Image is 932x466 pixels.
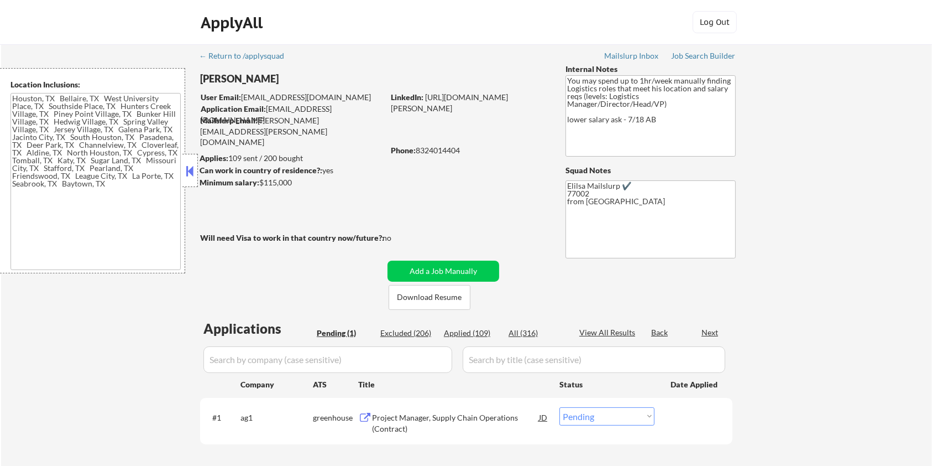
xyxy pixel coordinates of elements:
div: View All Results [579,327,638,338]
button: Add a Job Manually [388,261,499,282]
div: Back [651,327,669,338]
div: Status [559,374,655,394]
div: yes [200,165,380,176]
strong: User Email: [201,92,241,102]
div: ag1 [240,412,313,423]
div: All (316) [509,328,564,339]
strong: Mailslurp Email: [200,116,258,125]
div: 8324014404 [391,145,547,156]
strong: Can work in country of residence?: [200,165,322,175]
strong: Application Email: [201,104,266,113]
strong: LinkedIn: [391,92,423,102]
div: ATS [313,379,358,390]
div: Applied (109) [444,328,499,339]
div: [PERSON_NAME] [200,72,427,86]
div: greenhouse [313,412,358,423]
div: [EMAIL_ADDRESS][DOMAIN_NAME] [201,92,384,103]
strong: Phone: [391,146,416,155]
div: no [383,232,414,244]
div: [EMAIL_ADDRESS][DOMAIN_NAME] [201,103,384,125]
div: Squad Notes [566,165,736,176]
div: JD [538,407,549,427]
a: ← Return to /applysquad [199,51,295,63]
div: ← Return to /applysquad [199,52,295,60]
div: Date Applied [671,379,719,390]
div: Location Inclusions: [11,79,181,90]
div: Company [240,379,313,390]
div: Pending (1) [317,328,372,339]
div: ApplyAll [201,13,266,32]
input: Search by company (case sensitive) [203,346,452,373]
div: Mailslurp Inbox [604,52,659,60]
a: [URL][DOMAIN_NAME][PERSON_NAME] [391,92,508,113]
strong: Will need Visa to work in that country now/future?: [200,233,384,242]
strong: Applies: [200,153,228,163]
div: Applications [203,322,313,335]
button: Download Resume [389,285,470,310]
strong: Minimum salary: [200,178,259,187]
div: $115,000 [200,177,384,188]
div: Next [701,327,719,338]
div: 109 sent / 200 bought [200,153,384,164]
div: Excluded (206) [380,328,436,339]
div: Project Manager, Supply Chain Operations (Contract) [372,412,539,434]
div: Title [358,379,549,390]
a: Job Search Builder [671,51,736,63]
a: Mailslurp Inbox [604,51,659,63]
div: [PERSON_NAME][EMAIL_ADDRESS][PERSON_NAME][DOMAIN_NAME] [200,115,384,148]
div: #1 [212,412,232,423]
div: Job Search Builder [671,52,736,60]
div: Internal Notes [566,64,736,75]
button: Log Out [693,11,737,33]
input: Search by title (case sensitive) [463,346,725,373]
